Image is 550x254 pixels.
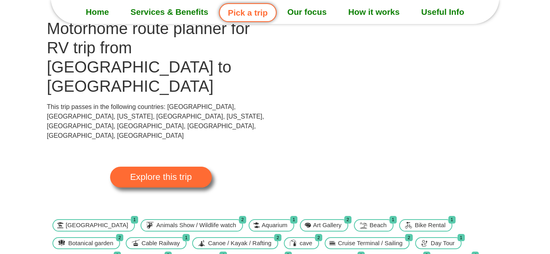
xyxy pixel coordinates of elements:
span: 2 [344,216,351,224]
span: 2 [116,234,123,242]
span: Bike Rental [413,221,448,230]
h1: Motorhome route planner for RV trip from [GEOGRAPHIC_DATA] to [GEOGRAPHIC_DATA] [47,19,275,96]
span: 1 [389,216,397,224]
span: Beach [367,221,389,230]
a: Useful Info [410,2,475,22]
span: Animals Show / Wildlife watch [155,221,238,230]
a: Services & Benefits [120,2,219,22]
a: Home [75,2,120,22]
span: Cruise Terminal / Sailing [336,239,404,248]
a: How it works [337,2,410,22]
span: Day Tour [429,239,457,248]
nav: Menu [51,2,499,22]
span: Explore this trip [130,173,192,181]
a: Explore this trip [110,167,212,187]
span: 2 [405,234,412,242]
span: 1 [448,216,456,224]
span: 1 [131,216,138,224]
span: 1 [290,216,297,224]
span: 2 [274,234,281,242]
span: Cable Railway [139,239,182,248]
span: This trip passes in the following countries: [GEOGRAPHIC_DATA], [GEOGRAPHIC_DATA], [US_STATE], [G... [47,103,264,139]
a: Our focus [277,2,337,22]
span: cave [297,239,314,248]
span: 1 [458,234,465,242]
span: 1 [183,234,190,242]
a: Pick a trip [219,3,276,22]
span: 2 [239,216,246,224]
span: 2 [315,234,322,242]
span: Aquarium [260,221,289,230]
span: Art Gallery [311,221,343,230]
span: Canoe / Kayak / Rafting [206,239,273,248]
span: [GEOGRAPHIC_DATA] [64,221,130,230]
span: Botanical garden [66,239,115,248]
